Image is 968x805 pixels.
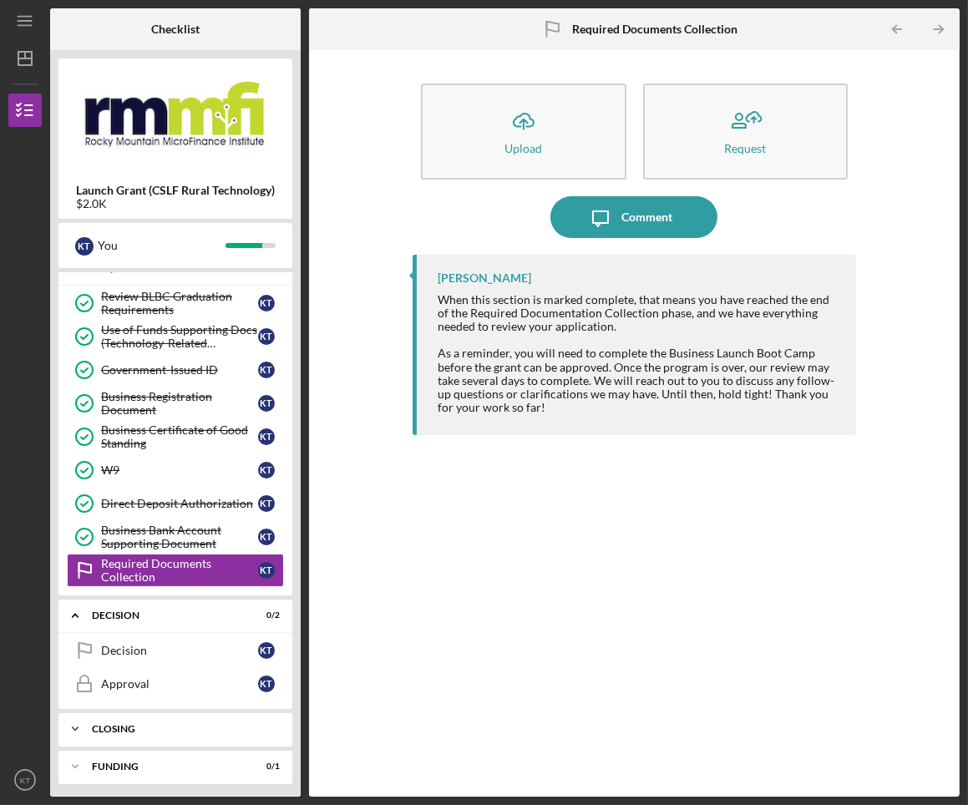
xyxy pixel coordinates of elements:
[550,196,717,238] button: Comment
[92,762,238,772] div: Funding
[101,677,258,691] div: Approval
[101,363,258,377] div: Government-Issued ID
[101,463,258,477] div: W9
[621,196,672,238] div: Comment
[258,328,275,345] div: K T
[101,557,258,584] div: Required Documents Collection
[258,676,275,692] div: K T
[438,271,531,285] div: [PERSON_NAME]
[67,320,284,353] a: Use of Funds Supporting Docs (Technology-Related Expenses)KT
[258,362,275,378] div: K T
[67,286,284,320] a: Review BLBC Graduation RequirementsKT
[258,462,275,478] div: K T
[101,290,258,316] div: Review BLBC Graduation Requirements
[67,487,284,520] a: Direct Deposit AuthorizationKT
[438,293,839,333] div: When this section is marked complete, that means you have reached the end of the Required Documen...
[258,395,275,412] div: K T
[258,428,275,445] div: K T
[101,423,258,450] div: Business Certificate of Good Standing
[101,323,258,350] div: Use of Funds Supporting Docs (Technology-Related Expenses)
[258,295,275,311] div: K T
[101,497,258,510] div: Direct Deposit Authorization
[67,387,284,420] a: Business Registration DocumentKT
[67,554,284,587] a: Required Documents CollectionKT
[250,610,280,620] div: 0 / 2
[643,84,849,180] button: Request
[92,610,238,620] div: Decision
[67,667,284,701] a: ApprovalKT
[258,642,275,659] div: K T
[75,237,94,256] div: K T
[421,84,626,180] button: Upload
[438,347,839,413] div: As a reminder, you will need to complete the Business Launch Boot Camp before the grant can be ap...
[101,524,258,550] div: Business Bank Account Supporting Document
[573,23,738,36] b: Required Documents Collection
[258,529,275,545] div: K T
[67,453,284,487] a: W9KT
[8,763,42,797] button: KT
[101,390,258,417] div: Business Registration Document
[101,644,258,657] div: Decision
[250,762,280,772] div: 0 / 1
[67,634,284,667] a: DecisionKT
[92,724,271,734] div: Closing
[258,495,275,512] div: K T
[20,776,30,785] text: KT
[67,353,284,387] a: Government-Issued IDKT
[258,562,275,579] div: K T
[67,420,284,453] a: Business Certificate of Good StandingKT
[58,67,292,167] img: Product logo
[76,197,275,210] div: $2.0K
[98,231,226,260] div: You
[724,142,766,154] div: Request
[76,184,275,197] b: Launch Grant (CSLF Rural Technology)
[67,520,284,554] a: Business Bank Account Supporting DocumentKT
[504,142,542,154] div: Upload
[151,23,200,36] b: Checklist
